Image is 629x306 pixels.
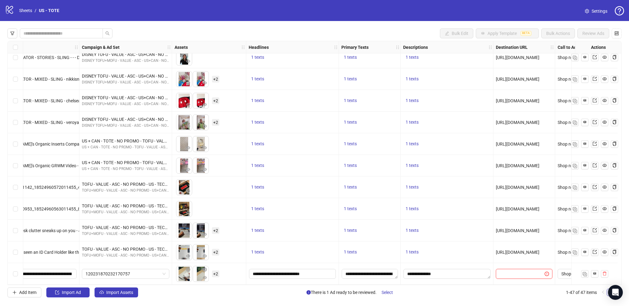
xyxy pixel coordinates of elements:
span: + 2 [212,97,219,104]
span: eye [602,206,607,211]
span: 1 texts [251,206,264,211]
button: 1 texts [249,119,267,126]
button: Duplicate [571,119,579,126]
span: 1 texts [406,76,419,81]
span: 1 texts [406,120,419,125]
span: plus [12,290,17,295]
img: Asset 1 [176,266,192,282]
div: Select row 44 [8,198,23,220]
span: export [593,98,597,103]
img: Asset 2 [193,93,209,108]
span: eye [186,102,190,107]
button: 1 texts [341,184,359,191]
span: copy [612,250,617,254]
button: Preview [184,188,192,195]
button: 1 texts [249,227,267,234]
span: 1 texts [344,228,357,233]
button: Delete [184,266,192,274]
img: Duplicate [573,229,577,233]
span: Import Assets [106,290,133,295]
div: Select row 47 [8,263,23,285]
button: Select [377,287,398,297]
img: Duplicate [573,250,577,255]
button: Delete [201,266,209,274]
span: 1 texts [406,55,419,60]
span: holder [400,45,404,49]
div: DISNEY TOFU - VALUE - ASC - US+CAN - NO PROMO - 22072025 [82,116,169,123]
a: Settings [580,6,612,16]
button: 1 texts [249,140,267,148]
div: TOFU - VALUE - ASC - NO PROMO - US - TECH POUCH NEW COLOURS 01072025 [82,224,169,231]
img: Asset 2 [193,71,209,87]
span: holder [78,45,83,49]
img: Asset 1 [176,158,192,173]
span: holder [550,45,554,49]
button: 1 texts [403,75,421,83]
div: Select row 43 [8,176,23,198]
span: Shop now [558,185,577,190]
span: eye [203,275,207,280]
button: Bulk Edit [440,28,473,38]
span: + 2 [212,76,219,83]
img: Asset 2 [193,223,209,238]
span: copy [612,77,617,81]
button: 1 texts [403,140,421,148]
span: eye [203,81,207,85]
span: cloud-upload [99,290,104,295]
div: Resize Headlines column [337,41,339,53]
span: 1 texts [251,228,264,233]
div: DISNEY TOFU - VALUE - ASC - US+CAN - NO PROMO - 22072025 [82,51,169,58]
span: 1 texts [251,141,264,146]
div: TOFU - VALUE - ASC - NO PROMO - US - TECH POUCH NEW COLOURS 01072025 [82,246,169,253]
img: Asset 2 [193,266,209,282]
button: Preview [184,166,192,173]
span: export [593,206,597,211]
button: Preview [184,209,192,217]
span: 1 texts [406,98,419,103]
span: export [593,185,597,189]
div: Edit values [341,269,398,279]
div: US + CAN - TOTE - NO PROMO - TOFU - VALUE - ASC - 240923 [82,144,169,150]
span: eye [186,232,190,236]
button: Preview [184,274,192,282]
span: import [55,290,59,295]
div: Resize Ad Name column [78,41,79,53]
span: eye [602,163,607,168]
span: holder [334,45,338,49]
img: Duplicate [573,164,577,168]
span: Shop now [558,77,577,82]
span: 1 texts [344,141,357,146]
button: 1 texts [403,249,421,256]
span: [URL][DOMAIN_NAME] [496,98,539,103]
span: 1 texts [344,163,357,168]
span: [URL][DOMAIN_NAME] [496,142,539,147]
div: DISNEY TOFU+MOFU - VALUE - ASC - US+CAN - NO PROMO - 22072025 [82,101,169,107]
span: + 2 [212,227,219,234]
strong: Actions [591,44,606,51]
div: Resize Assets column [244,41,246,53]
button: Import Assets [95,287,138,297]
div: TOFU - VALUE - ASC - NO PROMO - US - TECH POUCH NEW COLOURS 01072025 [82,181,169,188]
span: eye [602,250,607,254]
span: holder [241,45,245,49]
span: copy [612,206,617,211]
span: eye [186,59,190,63]
span: copy [612,98,617,103]
div: Resize Primary Texts column [399,41,400,53]
span: + 2 [212,119,219,126]
span: 1 texts [251,98,264,103]
div: Resize Descriptions column [492,41,493,53]
button: Preview [184,231,192,238]
span: [URL][DOMAIN_NAME] [496,163,539,168]
span: delete [602,271,607,276]
button: 1 texts [249,75,267,83]
button: Preview [184,253,192,260]
img: Asset 1 [176,93,192,108]
div: Select row 46 [8,241,23,263]
span: eye [203,167,207,172]
span: export [593,55,597,59]
div: Select row 40 [8,112,23,133]
span: 1 texts [251,249,264,254]
strong: Headlines [249,44,269,51]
